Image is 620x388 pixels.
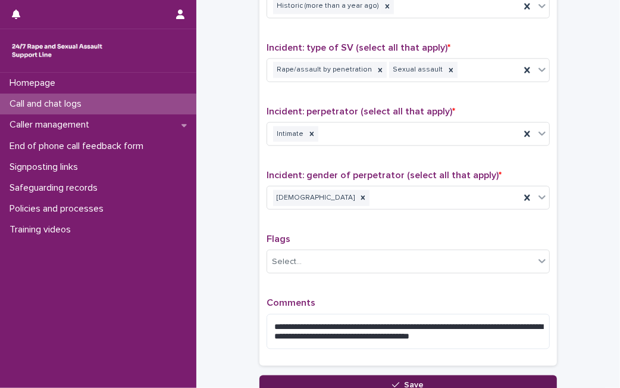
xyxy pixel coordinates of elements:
img: rhQMoQhaT3yELyF149Cw [10,39,105,63]
div: [DEMOGRAPHIC_DATA] [273,190,356,206]
div: Intimate [273,126,305,142]
span: Incident: gender of perpetrator (select all that apply) [267,170,502,180]
div: Sexual assault [389,62,444,78]
p: End of phone call feedback form [5,141,153,152]
p: Homepage [5,77,65,89]
span: Flags [267,234,290,244]
p: Policies and processes [5,203,113,215]
div: Rape/assault by penetration [273,62,374,78]
p: Training videos [5,224,80,235]
p: Call and chat logs [5,98,91,110]
p: Signposting links [5,162,87,173]
span: Incident: perpetrator (select all that apply) [267,107,455,116]
span: Incident: type of SV (select all that apply) [267,43,450,52]
p: Caller management [5,119,99,131]
p: Safeguarding records [5,182,107,194]
div: Select... [272,256,302,268]
span: Comments [267,298,315,308]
